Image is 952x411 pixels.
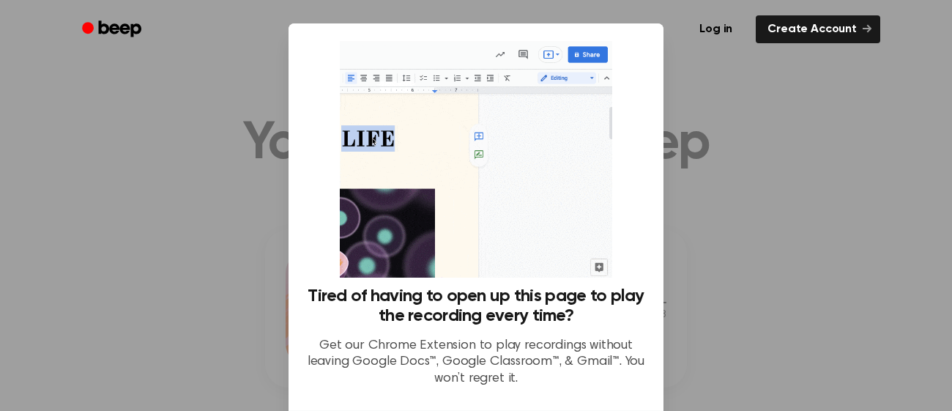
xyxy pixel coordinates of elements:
[340,41,611,278] img: Beep extension in action
[306,286,646,326] h3: Tired of having to open up this page to play the recording every time?
[72,15,155,44] a: Beep
[306,338,646,388] p: Get our Chrome Extension to play recordings without leaving Google Docs™, Google Classroom™, & Gm...
[685,12,747,46] a: Log in
[756,15,880,43] a: Create Account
